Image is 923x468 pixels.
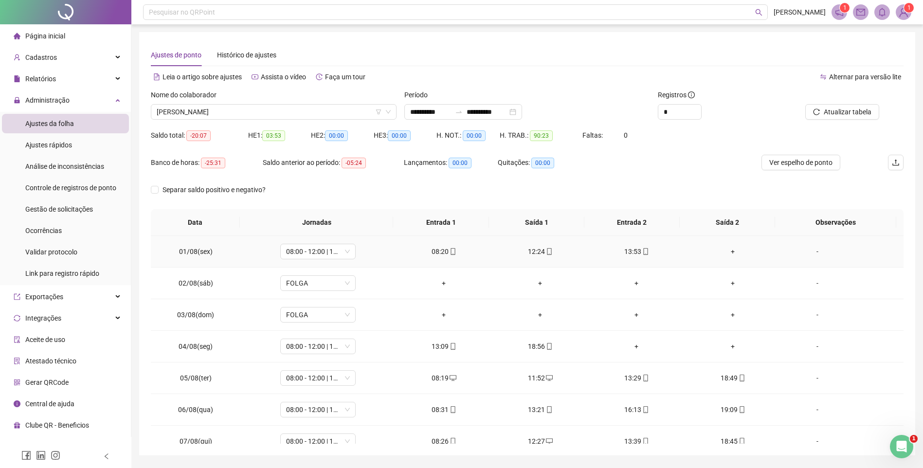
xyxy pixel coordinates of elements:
span: mobile [449,406,456,413]
span: 08:00 - 12:00 | 13:30 - 18:00 [286,339,350,354]
span: Observações [783,217,888,228]
span: reload [813,108,820,115]
span: 03:53 [262,130,285,141]
span: 03/08(dom) [177,311,214,319]
div: HE 3: [374,130,436,141]
div: 13:09 [403,341,484,352]
div: - [789,436,846,447]
span: home [14,33,20,39]
span: notification [835,8,844,17]
div: 18:49 [692,373,773,383]
span: filter [376,109,381,115]
span: file-text [153,73,160,80]
div: 08:26 [403,436,484,447]
span: Aceite de uso [25,336,65,343]
div: Saldo total: [151,130,248,141]
span: mobile [545,406,553,413]
span: Exportações [25,293,63,301]
div: - [789,404,846,415]
button: Ver espelho de ponto [761,155,840,170]
span: desktop [449,375,456,381]
button: Atualizar tabela [805,104,879,120]
th: Entrada 2 [584,209,680,236]
span: 06/08(qua) [178,406,213,414]
span: 00:00 [531,158,554,168]
div: + [692,341,773,352]
th: Jornadas [240,209,394,236]
span: Central de ajuda [25,400,74,408]
span: desktop [545,375,553,381]
span: 90:23 [530,130,553,141]
th: Entrada 1 [393,209,489,236]
div: + [692,246,773,257]
span: mobile [738,375,745,381]
div: HE 1: [248,130,311,141]
span: audit [14,336,20,343]
span: mobile [641,375,649,381]
span: Gestão de solicitações [25,205,93,213]
span: mobile [545,343,553,350]
span: search [755,9,762,16]
span: FOLGA [286,307,350,322]
span: upload [892,159,900,166]
span: Análise de inconsistências [25,162,104,170]
div: + [596,341,677,352]
span: export [14,293,20,300]
div: 08:20 [403,246,484,257]
span: 04/08(seg) [179,342,213,350]
span: info-circle [688,91,695,98]
div: + [500,309,580,320]
span: 00:00 [449,158,471,168]
span: user-add [14,54,20,61]
span: 00:00 [463,130,486,141]
span: Separar saldo positivo e negativo? [159,184,270,195]
span: Ajustes de ponto [151,51,201,59]
div: 16:13 [596,404,677,415]
span: Leia o artigo sobre ajustes [163,73,242,81]
sup: 1 [840,3,850,13]
span: 1 [907,4,911,11]
span: mobile [641,248,649,255]
div: + [403,278,484,288]
span: 0 [624,131,628,139]
span: mobile [545,248,553,255]
span: -25:31 [201,158,225,168]
div: Lançamentos: [404,157,498,168]
span: qrcode [14,379,20,386]
span: youtube [252,73,258,80]
span: Ocorrências [25,227,62,234]
th: Saída 1 [489,209,584,236]
span: mobile [738,406,745,413]
div: 12:24 [500,246,580,257]
span: [PERSON_NAME] [774,7,826,18]
span: 08:00 - 12:00 | 13:30 - 18:00 [286,434,350,449]
span: desktop [545,438,553,445]
span: -20:07 [186,130,211,141]
span: 1 [843,4,847,11]
span: Controle de registros de ponto [25,184,116,192]
div: Saldo anterior ao período: [263,157,404,168]
label: Nome do colaborador [151,90,223,100]
div: H. TRAB.: [500,130,582,141]
span: info-circle [14,400,20,407]
div: 18:56 [500,341,580,352]
span: lock [14,97,20,104]
span: history [316,73,323,80]
div: - [789,341,846,352]
th: Data [151,209,240,236]
div: HE 2: [311,130,374,141]
span: Administração [25,96,70,104]
span: Histórico de ajustes [217,51,276,59]
span: mail [856,8,865,17]
span: Faltas: [582,131,604,139]
span: Ver espelho de ponto [769,157,833,168]
span: 00:00 [388,130,411,141]
span: 00:00 [325,130,348,141]
span: 08:00 - 12:00 | 13:30 - 18:00 [286,244,350,259]
span: 08:00 - 12:00 | 13:30 - 18:00 [286,402,350,417]
span: Gerar QRCode [25,378,69,386]
div: 13:29 [596,373,677,383]
div: - [789,278,846,288]
span: Faça um tour [325,73,365,81]
span: Cadastros [25,54,57,61]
